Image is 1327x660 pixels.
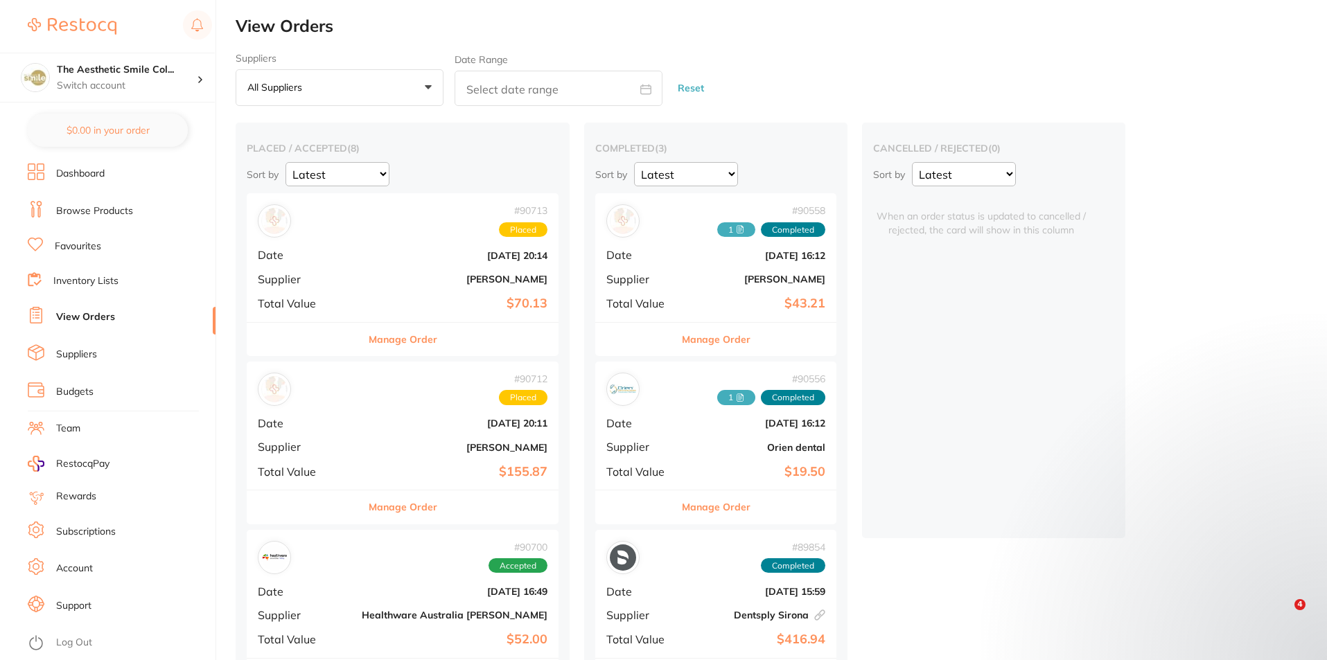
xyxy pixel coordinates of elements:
span: # 90713 [499,205,547,216]
img: The Aesthetic Smile Collective [21,64,49,91]
p: All suppliers [247,81,308,93]
span: Date [258,249,351,261]
button: All suppliers [236,69,443,107]
span: Date [606,417,676,429]
a: Favourites [55,240,101,253]
button: Reset [674,70,708,107]
h4: The Aesthetic Smile Collective [57,63,197,77]
b: [DATE] 20:11 [362,418,547,429]
img: Restocq Logo [28,18,116,35]
h2: cancelled / rejected ( 0 ) [873,142,1114,154]
span: 4 [1294,599,1306,610]
a: RestocqPay [28,456,109,472]
span: Total Value [606,633,676,645]
span: RestocqPay [56,457,109,471]
button: Manage Order [369,323,437,356]
span: Placed [499,222,547,238]
a: Team [56,422,80,436]
button: Log Out [28,632,211,654]
span: Date [606,249,676,261]
a: Budgets [56,385,94,399]
a: Rewards [56,490,96,503]
iframe: Intercom notifications message [1043,512,1320,623]
h2: completed ( 3 ) [595,142,836,154]
h2: View Orders [236,17,1327,36]
b: Dentsply Sirona [687,609,825,621]
span: Completed [761,222,825,238]
a: Inventory Lists [53,274,118,288]
span: Total Value [258,297,351,310]
span: # 90558 [717,205,825,216]
input: Select date range [455,71,662,106]
img: Orien dental [610,376,636,402]
b: $70.13 [362,296,547,311]
a: Account [56,562,93,576]
iframe: Intercom live chat [1266,599,1299,632]
span: Supplier [258,440,351,453]
span: Received [717,222,755,238]
span: # 90556 [717,373,825,384]
button: Manage Order [682,323,750,356]
p: Sort by [247,168,279,181]
a: Subscriptions [56,525,116,539]
b: $19.50 [687,465,825,479]
span: Completed [761,558,825,573]
img: RestocqPay [28,456,44,472]
b: [DATE] 16:12 [687,418,825,429]
span: Total Value [606,297,676,310]
img: Henry Schein Halas [261,376,288,402]
h2: placed / accepted ( 8 ) [247,142,559,154]
label: Date Range [455,54,508,65]
b: [PERSON_NAME] [362,442,547,453]
button: $0.00 in your order [28,114,188,147]
b: [DATE] 15:59 [687,586,825,597]
b: $155.87 [362,465,547,479]
span: Date [606,585,676,598]
b: [PERSON_NAME] [362,274,547,285]
b: $43.21 [687,296,825,311]
b: Healthware Australia [PERSON_NAME] [362,609,547,621]
span: Placed [499,390,547,405]
span: Total Value [258,465,351,478]
div: Henry Schein Halas#90712PlacedDate[DATE] 20:11Supplier[PERSON_NAME]Total Value$155.87Manage Order [247,362,559,524]
span: Supplier [606,440,676,453]
span: Date [258,585,351,598]
div: Henry Schein Halas#90713PlacedDate[DATE] 20:14Supplier[PERSON_NAME]Total Value$70.13Manage Order [247,193,559,356]
span: # 90700 [489,542,547,553]
b: [DATE] 16:49 [362,586,547,597]
span: When an order status is updated to cancelled / rejected, the card will show in this column [873,193,1089,237]
span: Supplier [258,273,351,285]
img: Henry Schein Halas [261,208,288,234]
span: Total Value [258,633,351,645]
p: Sort by [873,168,905,181]
span: Date [258,417,351,429]
label: Suppliers [236,53,443,64]
span: # 90712 [499,373,547,384]
span: Completed [761,390,825,405]
p: Switch account [57,79,197,93]
b: [PERSON_NAME] [687,274,825,285]
span: Supplier [606,273,676,285]
b: $416.94 [687,632,825,647]
img: Adam Dental [610,208,636,234]
span: Received [717,390,755,405]
a: Suppliers [56,348,97,362]
span: Total Value [606,465,676,478]
a: Log Out [56,636,92,650]
a: Dashboard [56,167,105,181]
span: # 89854 [761,542,825,553]
b: [DATE] 20:14 [362,250,547,261]
button: Manage Order [369,490,437,524]
a: Restocq Logo [28,10,116,42]
span: Supplier [258,609,351,621]
img: Dentsply Sirona [610,544,636,571]
b: $52.00 [362,632,547,647]
button: Manage Order [682,490,750,524]
span: Supplier [606,609,676,621]
img: Healthware Australia Ridley [261,544,288,571]
span: Accepted [489,558,547,573]
p: Sort by [595,168,627,181]
b: [DATE] 16:12 [687,250,825,261]
b: Orien dental [687,442,825,453]
a: Support [56,599,91,613]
